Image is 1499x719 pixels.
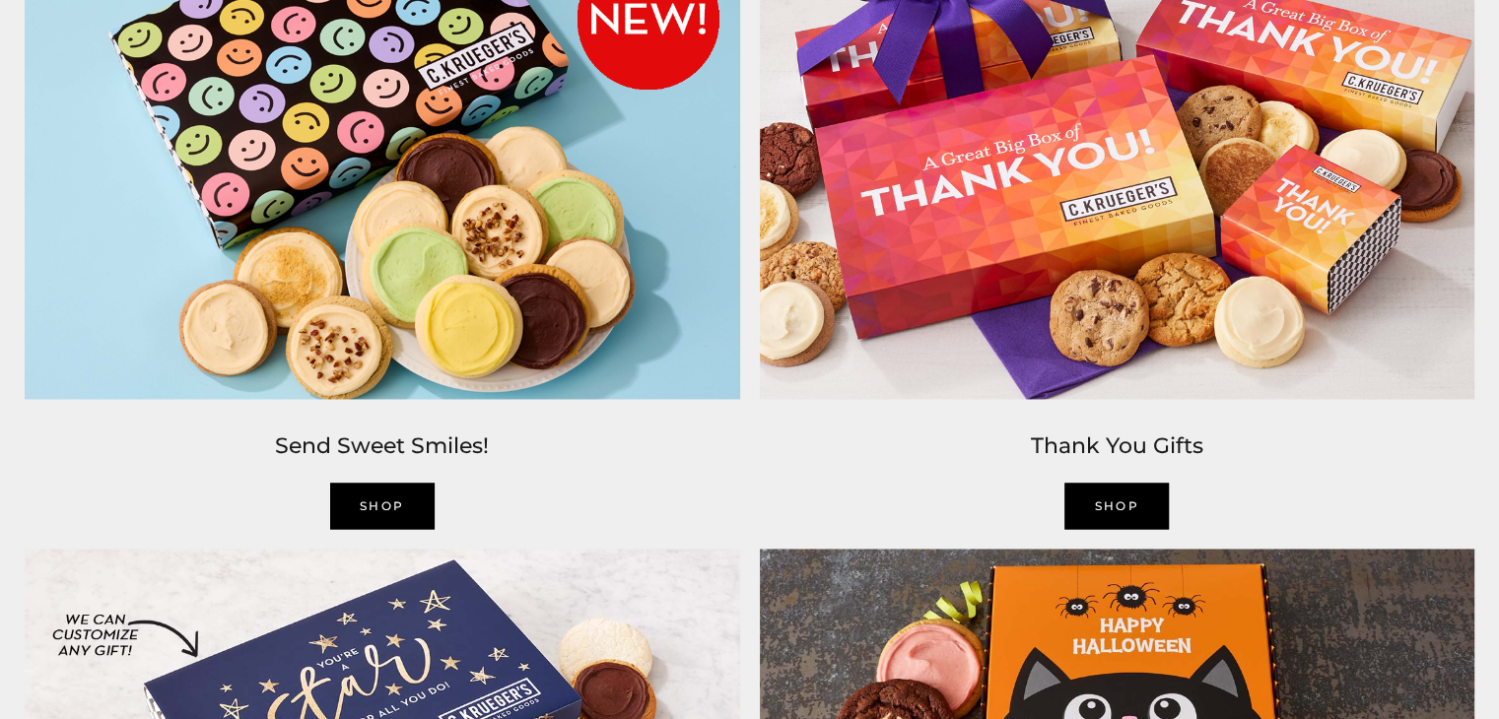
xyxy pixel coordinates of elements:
[1064,483,1169,529] a: Shop
[760,428,1475,464] h2: Thank You Gifts
[330,483,435,529] a: SHOP
[25,428,740,464] h2: Send Sweet Smiles!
